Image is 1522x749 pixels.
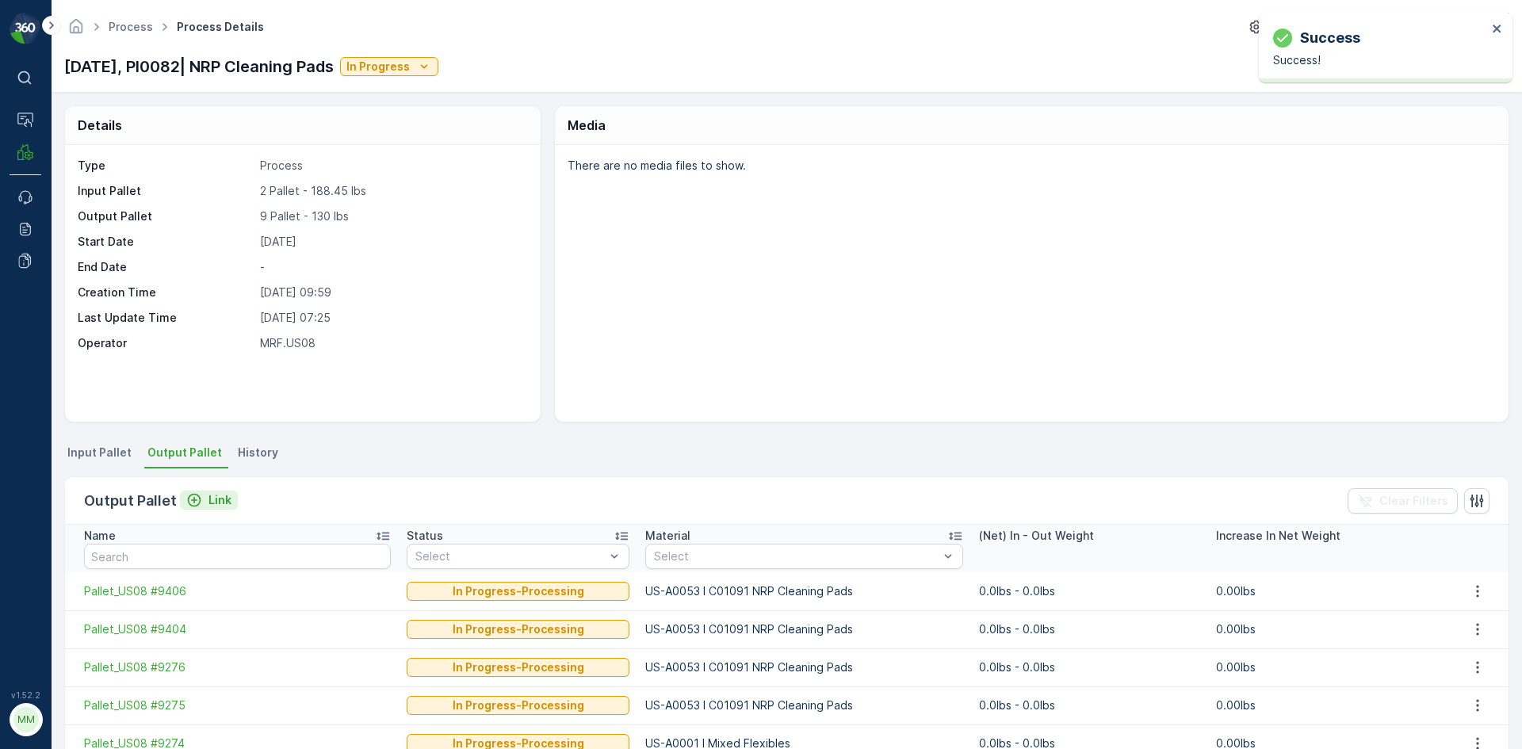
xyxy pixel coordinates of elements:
[645,528,690,544] p: Material
[415,548,606,564] p: Select
[238,445,278,460] span: History
[84,490,177,512] p: Output Pallet
[78,116,122,135] p: Details
[260,234,524,250] p: [DATE]
[84,528,116,544] p: Name
[147,445,222,460] span: Output Pallet
[979,528,1094,544] p: (Net) In - Out Weight
[260,285,524,300] p: [DATE] 09:59
[1216,659,1437,675] p: 0.00lbs
[645,697,963,713] p: US-A0053 I C01091 NRP Cleaning Pads
[109,20,153,33] a: Process
[407,528,443,544] p: Status
[10,690,41,700] span: v 1.52.2
[174,19,267,35] span: Process Details
[78,310,254,326] p: Last Update Time
[78,285,254,300] p: Creation Time
[654,548,939,564] p: Select
[407,582,630,601] button: In Progress-Processing
[453,659,584,675] p: In Progress-Processing
[979,621,1200,637] p: 0.0lbs - 0.0lbs
[78,335,254,351] p: Operator
[1216,621,1437,637] p: 0.00lbs
[645,583,963,599] p: US-A0053 I C01091 NRP Cleaning Pads
[84,544,391,569] input: Search
[1273,52,1487,68] p: Success!
[84,697,391,713] a: Pallet_US08 #9275
[407,696,630,715] button: In Progress-Processing
[1216,697,1437,713] p: 0.00lbs
[13,707,39,732] div: MM
[1379,493,1448,509] p: Clear Filters
[10,703,41,736] button: MM
[84,621,391,637] a: Pallet_US08 #9404
[84,583,391,599] a: Pallet_US08 #9406
[568,116,606,135] p: Media
[1348,488,1458,514] button: Clear Filters
[67,24,85,37] a: Homepage
[78,183,254,199] p: Input Pallet
[260,208,524,224] p: 9 Pallet - 130 lbs
[260,310,524,326] p: [DATE] 07:25
[1300,27,1360,49] p: Success
[979,583,1200,599] p: 0.0lbs - 0.0lbs
[10,13,41,44] img: logo
[453,583,584,599] p: In Progress-Processing
[78,259,254,275] p: End Date
[407,620,630,639] button: In Progress-Processing
[78,234,254,250] p: Start Date
[260,158,524,174] p: Process
[1492,22,1503,37] button: close
[453,621,584,637] p: In Progress-Processing
[979,697,1200,713] p: 0.0lbs - 0.0lbs
[1216,528,1340,544] p: Increase In Net Weight
[208,492,231,508] p: Link
[260,259,524,275] p: -
[568,158,1492,174] p: There are no media files to show.
[346,59,410,75] p: In Progress
[645,659,963,675] p: US-A0053 I C01091 NRP Cleaning Pads
[78,158,254,174] p: Type
[180,491,238,510] button: Link
[64,55,334,78] p: [DATE], PI0082| NRP Cleaning Pads
[260,335,524,351] p: MRF.US08
[1216,583,1437,599] p: 0.00lbs
[340,57,438,76] button: In Progress
[67,445,132,460] span: Input Pallet
[407,658,630,677] button: In Progress-Processing
[453,697,584,713] p: In Progress-Processing
[260,183,524,199] p: 2 Pallet - 188.45 lbs
[84,659,391,675] a: Pallet_US08 #9276
[645,621,963,637] p: US-A0053 I C01091 NRP Cleaning Pads
[78,208,254,224] p: Output Pallet
[979,659,1200,675] p: 0.0lbs - 0.0lbs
